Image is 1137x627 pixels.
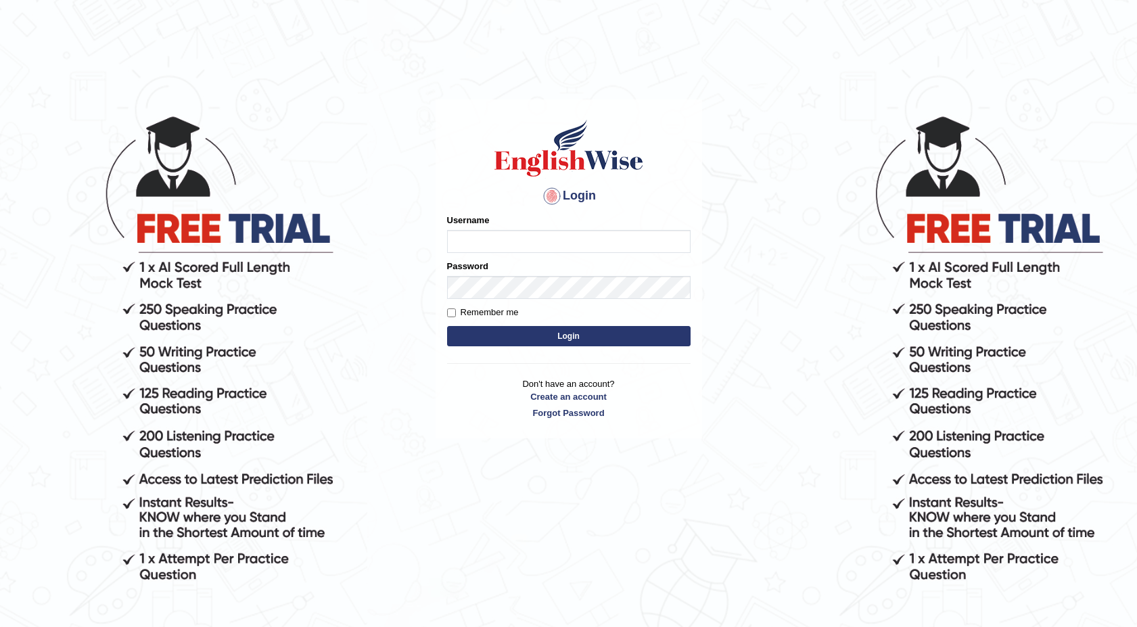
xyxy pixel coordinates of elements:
[447,407,691,419] a: Forgot Password
[447,390,691,403] a: Create an account
[447,214,490,227] label: Username
[447,308,456,317] input: Remember me
[447,377,691,419] p: Don't have an account?
[447,185,691,207] h4: Login
[447,326,691,346] button: Login
[492,118,646,179] img: Logo of English Wise sign in for intelligent practice with AI
[447,260,488,273] label: Password
[447,306,519,319] label: Remember me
